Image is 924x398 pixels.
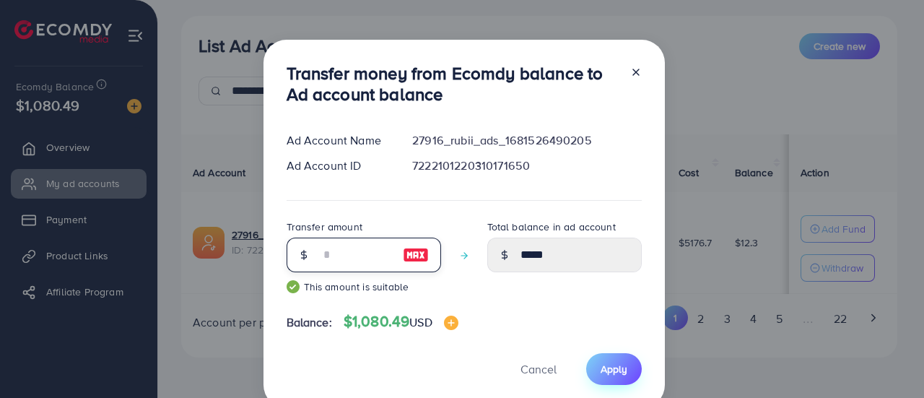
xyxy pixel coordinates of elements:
[409,314,432,330] span: USD
[401,157,653,174] div: 7222101220310171650
[403,246,429,264] img: image
[601,362,627,376] span: Apply
[287,280,300,293] img: guide
[287,220,362,234] label: Transfer amount
[863,333,913,387] iframe: Chat
[502,353,575,384] button: Cancel
[401,132,653,149] div: 27916_rubii_ads_1681526490205
[344,313,458,331] h4: $1,080.49
[275,132,401,149] div: Ad Account Name
[287,314,332,331] span: Balance:
[275,157,401,174] div: Ad Account ID
[586,353,642,384] button: Apply
[520,361,557,377] span: Cancel
[487,220,616,234] label: Total balance in ad account
[444,316,458,330] img: image
[287,280,441,294] small: This amount is suitable
[287,63,619,105] h3: Transfer money from Ecomdy balance to Ad account balance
